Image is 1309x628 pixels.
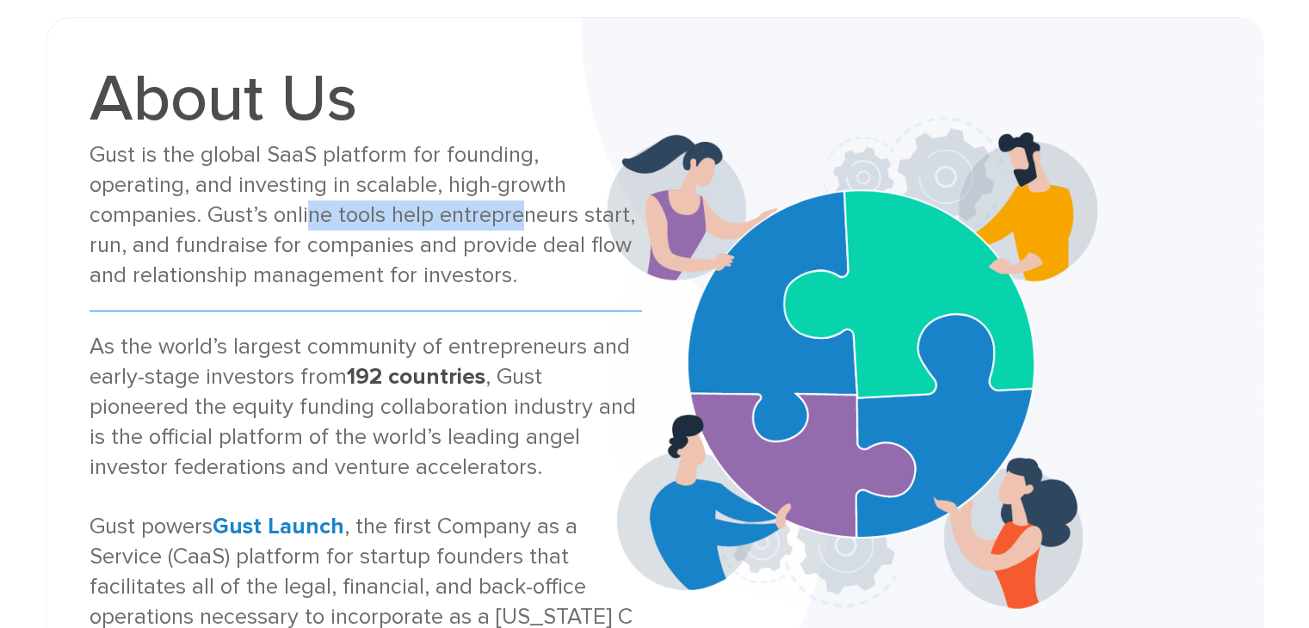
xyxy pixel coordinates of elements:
h1: About Us [90,66,641,132]
a: Gust Launch [213,513,344,539]
div: Gust is the global SaaS platform for founding, operating, and investing in scalable, high-growth ... [90,140,641,290]
strong: 192 countries [347,363,485,390]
